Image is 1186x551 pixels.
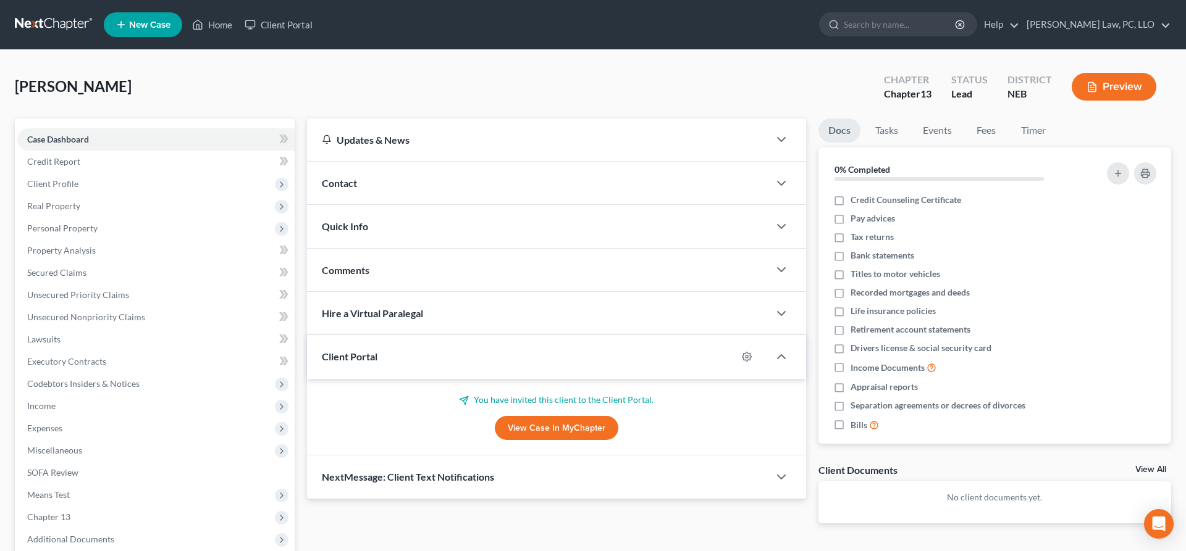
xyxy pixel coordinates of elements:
span: Executory Contracts [27,356,106,367]
a: Events [913,118,962,143]
a: Docs [818,118,860,143]
span: Unsecured Priority Claims [27,289,129,300]
span: [PERSON_NAME] [15,77,132,95]
span: New Case [129,20,170,30]
div: Chapter [884,73,932,87]
strong: 0% Completed [835,164,890,175]
span: Personal Property [27,223,98,233]
span: Means Test [27,489,70,500]
span: Codebtors Insiders & Notices [27,378,140,389]
a: Timer [1011,118,1056,143]
span: Quick Info [322,220,368,232]
span: Recorded mortgages and deeds [851,286,970,299]
span: Chapter 13 [27,512,70,522]
a: Unsecured Priority Claims [17,284,295,306]
div: Chapter [884,87,932,101]
span: Credit Report [27,156,80,167]
a: View Case in MyChapter [495,416,618,441]
div: Client Documents [818,463,898,476]
span: Retirement account statements [851,323,970,336]
span: Hire a Virtual Paralegal [322,307,423,319]
div: Lead [951,87,988,101]
span: Miscellaneous [27,445,82,455]
span: Case Dashboard [27,134,89,144]
a: Client Portal [238,14,319,36]
p: You have invited this client to the Client Portal. [322,394,791,406]
span: Bills [851,419,867,431]
a: Fees [967,118,1006,143]
span: Pay advices [851,212,895,225]
span: Real Property [27,201,80,211]
input: Search by name... [844,13,957,36]
a: Help [978,14,1019,36]
div: NEB [1007,87,1052,101]
span: Client Profile [27,178,78,189]
span: Income [27,400,56,411]
p: No client documents yet. [828,491,1161,503]
span: NextMessage: Client Text Notifications [322,471,494,483]
a: Property Analysis [17,239,295,262]
span: SOFA Review [27,467,78,478]
a: Lawsuits [17,328,295,350]
a: Secured Claims [17,262,295,284]
button: Preview [1072,73,1156,101]
a: Unsecured Nonpriority Claims [17,306,295,328]
span: Bank statements [851,249,914,262]
a: SOFA Review [17,462,295,484]
span: Property Analysis [27,245,96,255]
a: Tasks [865,118,908,143]
a: [PERSON_NAME] Law, PC, LLO [1020,14,1171,36]
span: Appraisal reports [851,381,918,393]
span: Unsecured Nonpriority Claims [27,312,145,322]
span: Lawsuits [27,334,61,344]
span: Tax returns [851,231,894,243]
span: 13 [920,88,932,99]
span: Income Documents [851,362,925,374]
span: Secured Claims [27,267,86,278]
span: Life insurance policies [851,305,936,317]
span: Titles to motor vehicles [851,268,940,280]
span: Drivers license & social security card [851,342,991,354]
a: View All [1135,465,1166,474]
span: Contact [322,177,357,189]
a: Home [186,14,238,36]
a: Case Dashboard [17,128,295,151]
div: Updates & News [322,133,754,146]
span: Client Portal [322,350,377,362]
div: Open Intercom Messenger [1144,509,1174,539]
div: Status [951,73,988,87]
span: Credit Counseling Certificate [851,194,961,206]
a: Credit Report [17,151,295,173]
div: District [1007,73,1052,87]
a: Executory Contracts [17,350,295,373]
span: Separation agreements or decrees of divorces [851,399,1025,412]
span: Additional Documents [27,534,114,544]
span: Comments [322,264,369,276]
span: Expenses [27,423,62,433]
